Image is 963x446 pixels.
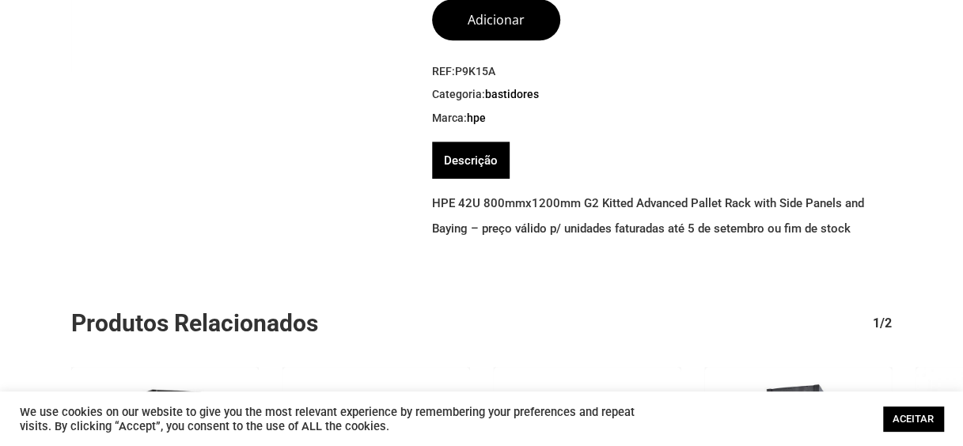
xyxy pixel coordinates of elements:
[432,64,892,80] span: REF:
[485,87,539,101] a: Bastidores
[432,111,892,127] span: Marca:
[444,142,498,179] a: Descrição
[71,308,904,339] h2: Produtos Relacionados
[455,65,495,77] span: P9K15A
[857,308,892,339] div: 1/2
[432,87,892,103] span: Categoria:
[20,405,666,433] div: We use cookies on our website to give you the most relevant experience by remembering your prefer...
[432,191,892,241] p: HPE 42U 800mmx1200mm G2 Kitted Advanced Pallet Rack with Side Panels and Baying – preço válido p/...
[883,406,943,431] a: ACEITAR
[467,111,486,125] a: HPE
